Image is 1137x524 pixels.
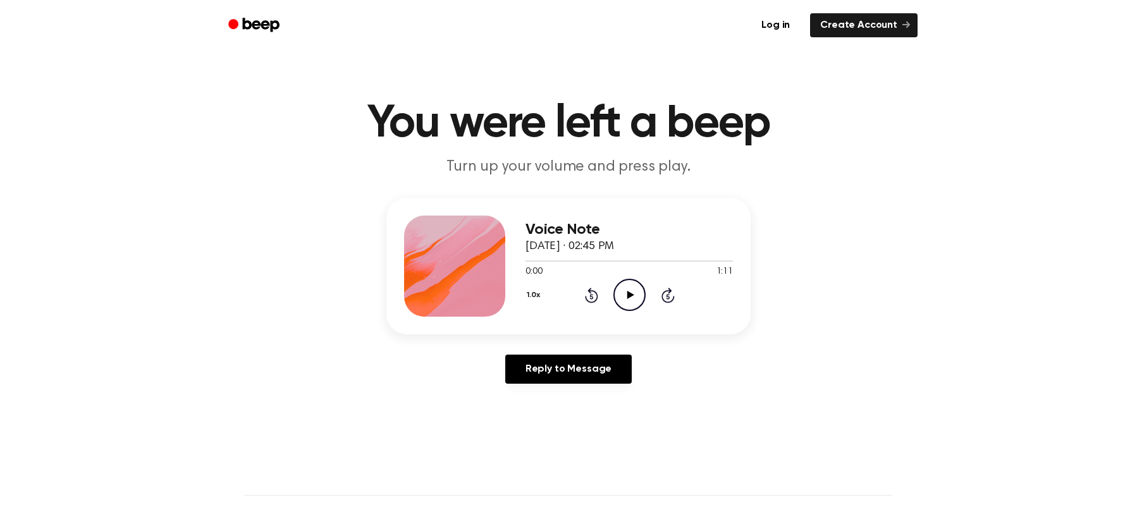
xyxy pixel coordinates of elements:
[525,241,614,252] span: [DATE] · 02:45 PM
[326,157,811,178] p: Turn up your volume and press play.
[525,265,542,279] span: 0:00
[505,355,632,384] a: Reply to Message
[219,13,291,38] a: Beep
[716,265,733,279] span: 1:11
[525,221,733,238] h3: Voice Note
[810,13,918,37] a: Create Account
[749,11,802,40] a: Log in
[525,284,544,306] button: 1.0x
[245,101,892,147] h1: You were left a beep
